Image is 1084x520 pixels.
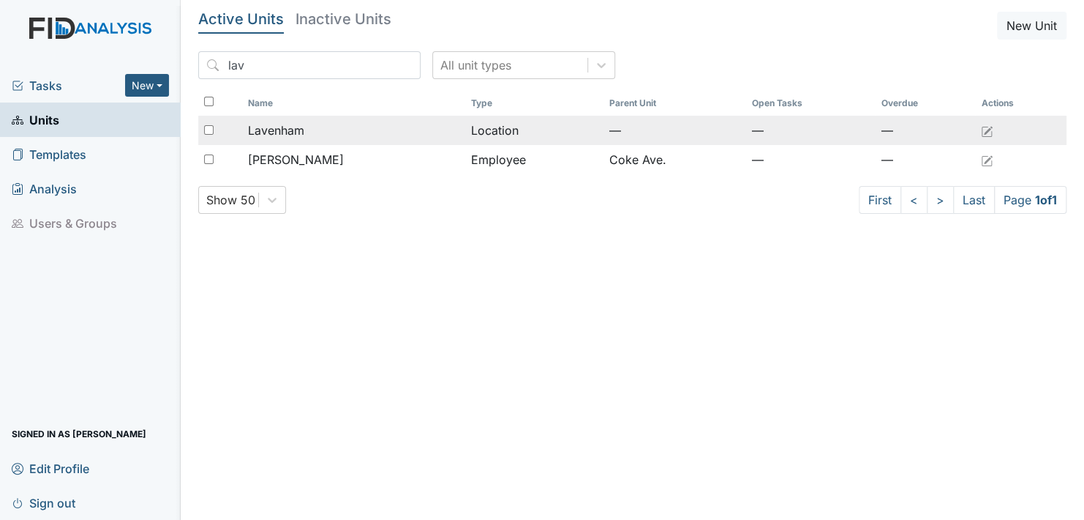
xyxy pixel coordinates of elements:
td: — [746,116,875,145]
nav: task-pagination [859,186,1066,214]
td: — [603,116,746,145]
span: Lavenham [248,122,304,139]
h5: Active Units [198,12,284,26]
td: Coke Ave. [603,145,746,174]
th: Toggle SortBy [746,91,875,116]
input: Toggle All Rows Selected [204,97,214,106]
a: < [900,186,927,214]
a: First [859,186,901,214]
td: Employee [465,145,603,174]
th: Toggle SortBy [875,91,975,116]
a: Last [953,186,995,214]
span: [PERSON_NAME] [248,151,344,168]
input: Search... [198,51,421,79]
a: Tasks [12,77,125,94]
td: — [875,145,975,174]
strong: 1 of 1 [1035,193,1057,207]
a: Edit [981,151,993,168]
td: — [875,116,975,145]
th: Actions [975,91,1048,116]
h5: Inactive Units [296,12,391,26]
button: New Unit [997,12,1066,40]
div: All unit types [440,56,511,74]
span: Page [994,186,1066,214]
td: Location [465,116,603,145]
a: Edit [981,122,993,139]
span: Edit Profile [12,457,89,480]
span: Sign out [12,491,75,514]
span: Units [12,108,59,131]
span: Signed in as [PERSON_NAME] [12,423,146,445]
th: Toggle SortBy [242,91,465,116]
span: Analysis [12,177,77,200]
td: — [746,145,875,174]
div: Show 50 [206,191,255,209]
th: Toggle SortBy [603,91,746,116]
a: > [927,186,954,214]
span: Templates [12,143,86,166]
th: Toggle SortBy [465,91,603,116]
button: New [125,74,169,97]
